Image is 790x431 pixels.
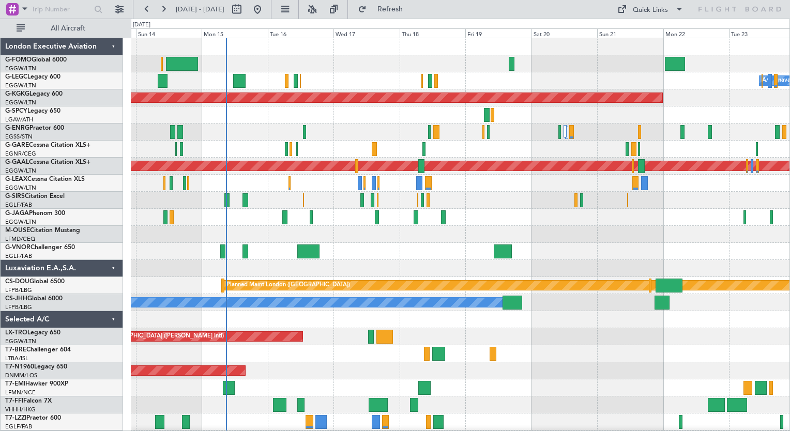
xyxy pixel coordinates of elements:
span: G-KGKG [5,91,29,97]
a: EGGW/LTN [5,218,36,226]
a: EGNR/CEG [5,150,36,158]
a: EGGW/LTN [5,82,36,89]
a: G-KGKGLegacy 600 [5,91,63,97]
div: [DATE] [133,21,150,29]
div: Fri 19 [465,28,531,38]
a: G-LEAXCessna Citation XLS [5,176,85,182]
a: T7-EMIHawker 900XP [5,381,68,387]
span: G-JAGA [5,210,29,217]
div: Sat 20 [531,28,597,38]
span: All Aircraft [27,25,109,32]
div: Unplanned Maint [GEOGRAPHIC_DATA] ([PERSON_NAME] Intl) [56,329,224,344]
span: T7-LZZI [5,415,26,421]
a: EGGW/LTN [5,99,36,106]
a: G-JAGAPhenom 300 [5,210,65,217]
span: T7-EMI [5,381,25,387]
a: LGAV/ATH [5,116,33,124]
div: Wed 17 [333,28,399,38]
a: LFMD/CEQ [5,235,35,243]
a: EGLF/FAB [5,423,32,430]
button: Quick Links [612,1,689,18]
span: T7-BRE [5,347,26,353]
div: Planned Maint London ([GEOGRAPHIC_DATA]) [226,278,350,293]
span: G-GAAL [5,159,29,165]
a: LFPB/LBG [5,286,32,294]
span: G-SIRS [5,193,25,199]
a: CS-JHHGlobal 6000 [5,296,63,302]
span: M-OUSE [5,227,30,234]
a: EGGW/LTN [5,167,36,175]
span: Refresh [369,6,412,13]
a: LX-TROLegacy 650 [5,330,60,336]
span: G-SPCY [5,108,27,114]
a: G-LEGCLegacy 600 [5,74,60,80]
a: M-OUSECitation Mustang [5,227,80,234]
span: T7-N1960 [5,364,34,370]
span: LX-TRO [5,330,27,336]
a: EGSS/STN [5,133,33,141]
span: G-GARE [5,142,29,148]
a: LFPB/LBG [5,303,32,311]
a: EGGW/LTN [5,184,36,192]
a: G-ENRGPraetor 600 [5,125,64,131]
a: G-SIRSCitation Excel [5,193,65,199]
span: T7-FFI [5,398,23,404]
span: G-VNOR [5,244,31,251]
span: G-LEGC [5,74,27,80]
a: G-GARECessna Citation XLS+ [5,142,90,148]
span: CS-JHH [5,296,27,302]
div: Thu 18 [400,28,465,38]
a: G-FOMOGlobal 6000 [5,57,67,63]
a: G-VNORChallenger 650 [5,244,75,251]
a: DNMM/LOS [5,372,37,379]
a: T7-FFIFalcon 7X [5,398,52,404]
span: G-FOMO [5,57,32,63]
div: Tue 16 [268,28,333,38]
button: All Aircraft [11,20,112,37]
a: EGGW/LTN [5,337,36,345]
span: [DATE] - [DATE] [176,5,224,14]
div: Sun 21 [597,28,663,38]
div: Quick Links [633,5,668,16]
div: Sun 14 [136,28,202,38]
a: EGLF/FAB [5,252,32,260]
a: LTBA/ISL [5,355,28,362]
a: EGLF/FAB [5,201,32,209]
a: G-SPCYLegacy 650 [5,108,60,114]
a: EGGW/LTN [5,65,36,72]
a: CS-DOUGlobal 6500 [5,279,65,285]
button: Refresh [353,1,415,18]
a: T7-BREChallenger 604 [5,347,71,353]
a: T7-LZZIPraetor 600 [5,415,61,421]
a: VHHH/HKG [5,406,36,413]
input: Trip Number [32,2,91,17]
span: G-LEAX [5,176,27,182]
a: LFMN/NCE [5,389,36,396]
a: G-GAALCessna Citation XLS+ [5,159,90,165]
span: G-ENRG [5,125,29,131]
a: T7-N1960Legacy 650 [5,364,67,370]
div: Mon 15 [202,28,267,38]
span: CS-DOU [5,279,29,285]
div: Mon 22 [663,28,729,38]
